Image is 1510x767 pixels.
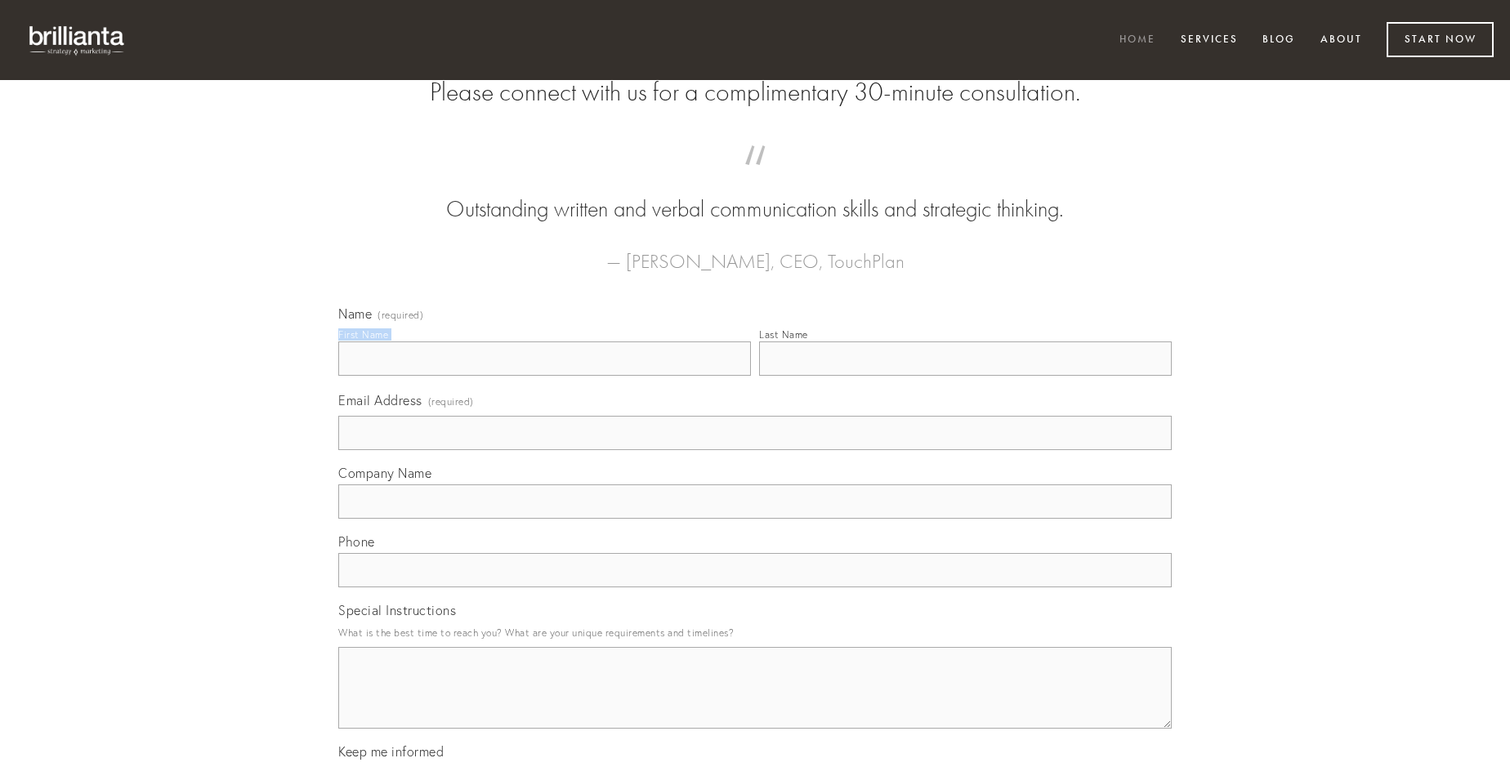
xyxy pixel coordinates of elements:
[338,622,1172,644] p: What is the best time to reach you? What are your unique requirements and timelines?
[377,310,423,320] span: (required)
[338,465,431,481] span: Company Name
[338,602,456,618] span: Special Instructions
[1170,27,1249,54] a: Services
[1387,22,1494,57] a: Start Now
[338,392,422,408] span: Email Address
[16,16,139,64] img: brillianta - research, strategy, marketing
[364,162,1146,194] span: “
[338,533,375,550] span: Phone
[428,390,474,412] span: (required)
[338,743,444,760] span: Keep me informed
[1252,27,1306,54] a: Blog
[364,162,1146,225] blockquote: Outstanding written and verbal communication skills and strategic thinking.
[759,328,808,341] div: Last Name
[338,328,388,341] div: First Name
[1109,27,1166,54] a: Home
[338,77,1172,108] h2: Please connect with us for a complimentary 30-minute consultation.
[364,225,1146,278] figcaption: — [PERSON_NAME], CEO, TouchPlan
[1310,27,1373,54] a: About
[338,305,372,322] span: Name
